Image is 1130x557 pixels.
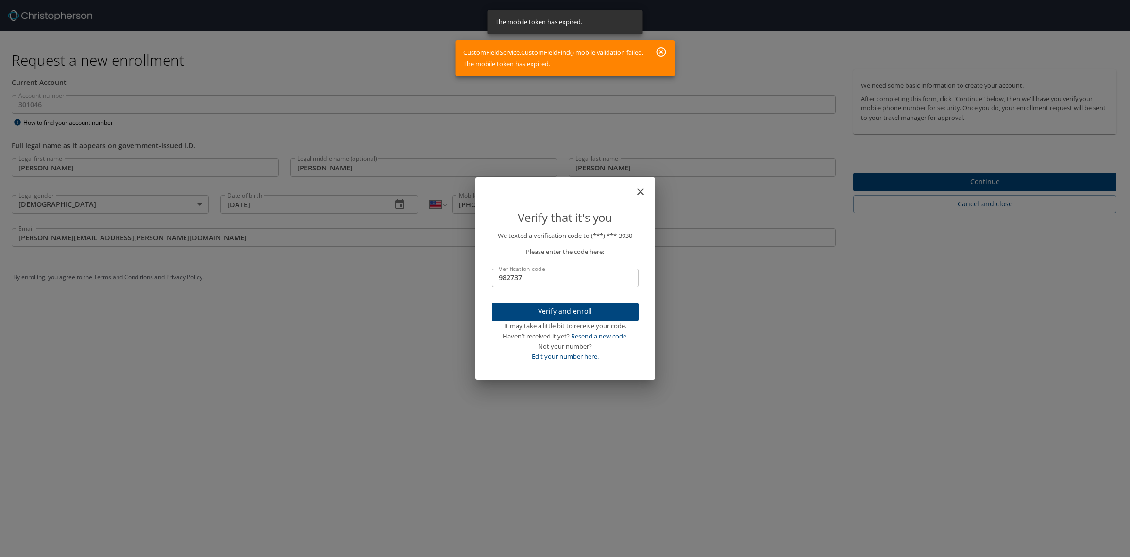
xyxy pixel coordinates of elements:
p: Verify that it's you [492,208,639,227]
span: Verify and enroll [500,305,631,318]
p: We texted a verification code to (***) ***- 3930 [492,231,639,241]
button: close [640,181,651,193]
p: Please enter the code here: [492,247,639,257]
a: Edit your number here. [532,352,599,361]
button: Verify and enroll [492,303,639,321]
div: Haven’t received it yet? [492,331,639,341]
div: CustomFieldService.CustomFieldFind() mobile validation failed. The mobile token has expired. [463,43,643,73]
div: It may take a little bit to receive your code. [492,321,639,331]
div: The mobile token has expired. [495,13,582,32]
a: Resend a new code. [571,332,628,340]
div: Not your number? [492,341,639,352]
